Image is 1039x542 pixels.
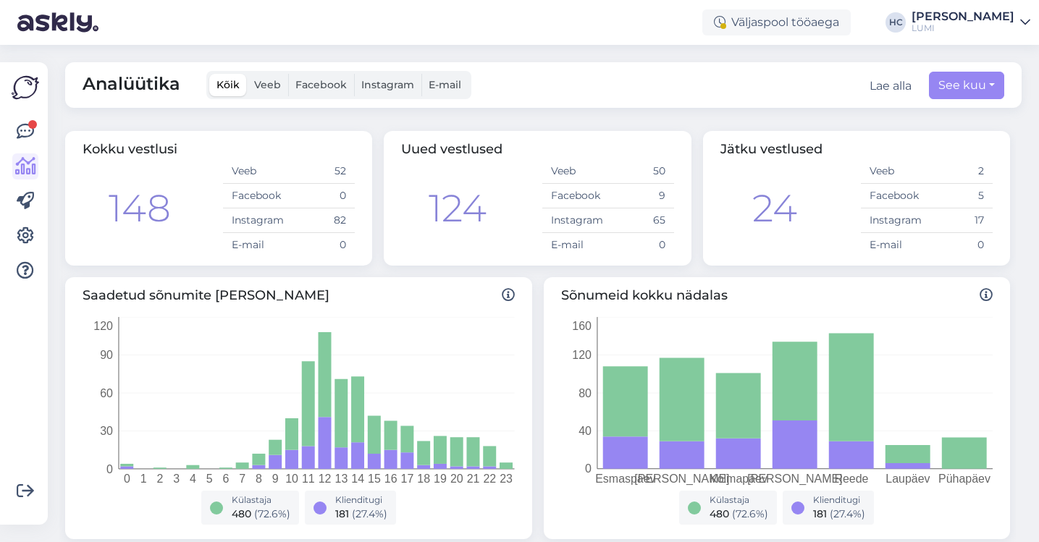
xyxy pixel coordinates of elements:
tspan: 60 [100,387,113,399]
div: Klienditugi [335,494,387,507]
td: 5 [927,184,993,208]
div: 148 [109,180,171,237]
td: 0 [289,184,355,208]
td: Facebook [861,184,927,208]
td: 17 [927,208,993,233]
span: E-mail [429,78,461,91]
tspan: 0 [106,463,113,475]
td: 2 [927,159,993,184]
span: Instagram [361,78,414,91]
span: 181 [813,507,827,520]
tspan: 14 [351,473,364,485]
tspan: 12 [319,473,332,485]
tspan: 120 [93,320,113,332]
span: ( 72.6 %) [254,507,290,520]
tspan: 13 [335,473,348,485]
tspan: 5 [206,473,213,485]
tspan: 22 [483,473,496,485]
tspan: Pühapäev [938,473,990,485]
span: 480 [710,507,729,520]
td: Veeb [223,159,289,184]
tspan: 2 [156,473,163,485]
tspan: 3 [173,473,180,485]
div: 24 [752,180,797,237]
tspan: [PERSON_NAME] [634,473,729,486]
tspan: Esmaspäev [595,473,655,485]
td: 0 [289,233,355,258]
span: Kõik [216,78,240,91]
tspan: 90 [100,349,113,361]
tspan: 18 [417,473,430,485]
span: Facebook [295,78,347,91]
tspan: 160 [572,320,592,332]
span: ( 27.4 %) [352,507,387,520]
tspan: [PERSON_NAME] [747,473,842,486]
span: Uued vestlused [401,141,502,157]
span: Jätku vestlused [720,141,823,157]
div: Klienditugi [813,494,865,507]
div: LUMI [912,22,1014,34]
tspan: 30 [100,425,113,437]
td: Facebook [542,184,608,208]
span: Kokku vestlusi [83,141,177,157]
tspan: 120 [572,349,592,361]
div: Väljaspool tööaega [702,9,851,35]
button: Lae alla [870,77,912,95]
tspan: 7 [239,473,245,485]
tspan: 0 [585,463,592,475]
tspan: 10 [285,473,298,485]
img: Askly Logo [12,74,39,101]
tspan: 40 [579,425,592,437]
td: E-mail [542,233,608,258]
a: [PERSON_NAME]LUMI [912,11,1030,34]
tspan: Laupäev [886,473,930,485]
tspan: 9 [272,473,279,485]
td: 65 [608,208,674,233]
td: 9 [608,184,674,208]
tspan: 17 [401,473,414,485]
div: Külastaja [232,494,290,507]
tspan: 11 [302,473,315,485]
td: 0 [608,233,674,258]
tspan: Reede [834,473,868,485]
tspan: 21 [467,473,480,485]
td: Veeb [861,159,927,184]
div: Külastaja [710,494,768,507]
tspan: Kolmapäev [710,473,767,485]
td: Instagram [542,208,608,233]
td: Veeb [542,159,608,184]
td: Instagram [861,208,927,233]
span: ( 27.4 %) [830,507,865,520]
tspan: 1 [140,473,147,485]
tspan: 20 [450,473,463,485]
span: Saadetud sõnumite [PERSON_NAME] [83,286,515,305]
tspan: 80 [579,387,592,399]
tspan: 6 [223,473,230,485]
tspan: 15 [368,473,381,485]
td: Instagram [223,208,289,233]
tspan: 0 [124,473,130,485]
span: 480 [232,507,251,520]
td: 50 [608,159,674,184]
div: 124 [429,180,487,237]
span: 181 [335,507,349,520]
tspan: 16 [384,473,397,485]
td: 0 [927,233,993,258]
tspan: 8 [256,473,262,485]
button: See kuu [929,72,1004,99]
div: HC [886,12,906,33]
td: 52 [289,159,355,184]
span: Veeb [254,78,281,91]
td: E-mail [861,233,927,258]
tspan: 19 [434,473,447,485]
span: Analüütika [83,71,180,99]
span: ( 72.6 %) [732,507,768,520]
td: E-mail [223,233,289,258]
div: [PERSON_NAME] [912,11,1014,22]
td: Facebook [223,184,289,208]
tspan: 4 [190,473,196,485]
tspan: 23 [500,473,513,485]
span: Sõnumeid kokku nädalas [561,286,993,305]
td: 82 [289,208,355,233]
